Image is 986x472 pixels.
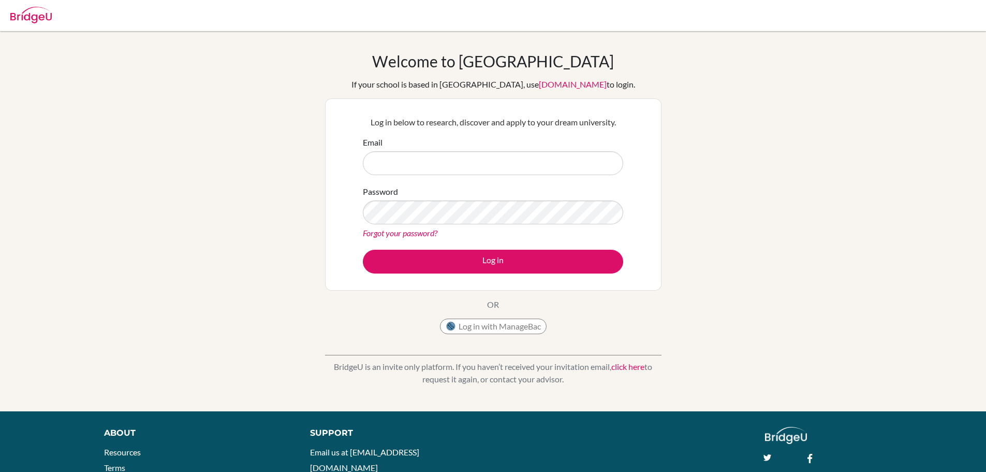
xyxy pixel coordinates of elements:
[325,361,661,385] p: BridgeU is an invite only platform. If you haven’t received your invitation email, to request it ...
[487,298,499,311] p: OR
[363,185,398,198] label: Password
[539,79,607,89] a: [DOMAIN_NAME]
[363,250,623,274] button: Log in
[611,362,644,371] a: click here
[104,447,141,457] a: Resources
[351,78,635,91] div: If your school is based in [GEOGRAPHIC_DATA], use to login.
[440,319,547,334] button: Log in with ManageBac
[363,228,437,238] a: Forgot your password?
[363,136,382,149] label: Email
[372,52,614,70] h1: Welcome to [GEOGRAPHIC_DATA]
[10,7,52,23] img: Bridge-U
[765,427,807,444] img: logo_white@2x-f4f0deed5e89b7ecb1c2cc34c3e3d731f90f0f143d5ea2071677605dd97b5244.png
[104,427,287,439] div: About
[363,116,623,128] p: Log in below to research, discover and apply to your dream university.
[310,427,481,439] div: Support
